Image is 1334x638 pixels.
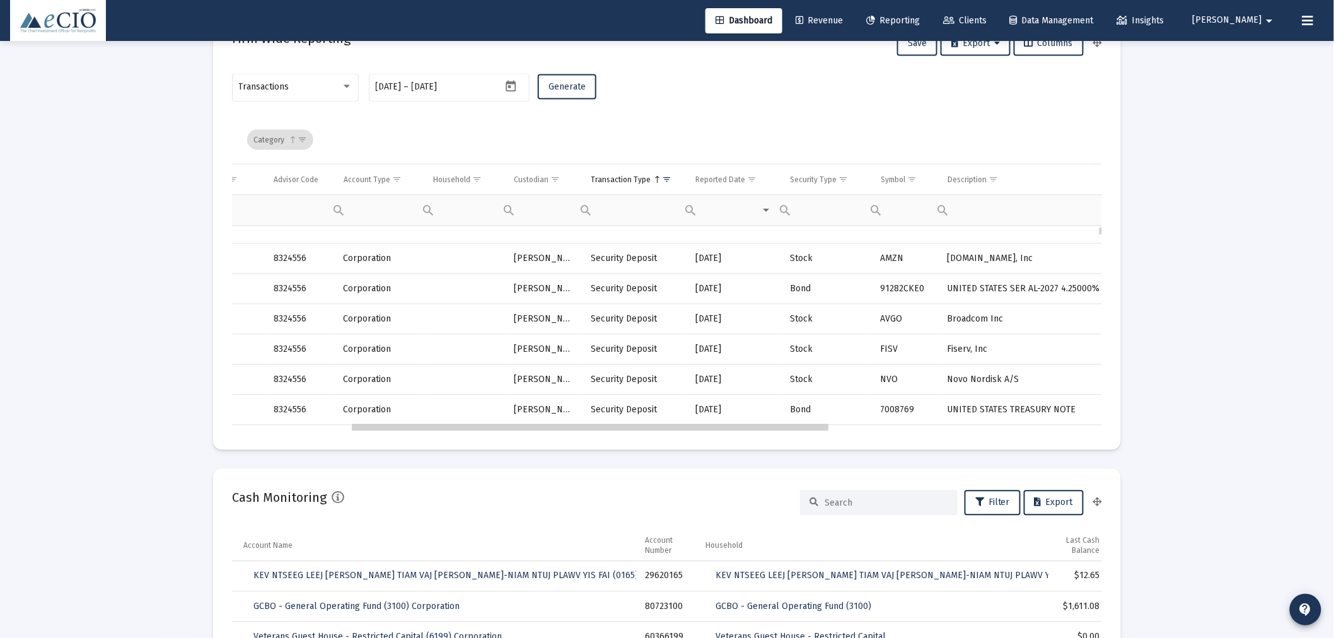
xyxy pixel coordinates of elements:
td: Column Household [697,531,1048,561]
div: Symbol [881,175,905,185]
a: GCBO - General Operating Fund (3100) Corporation [243,594,470,620]
td: Bond [781,395,871,425]
td: [DATE] [687,334,781,364]
td: 91282CKE0 [872,274,939,304]
span: Columns [1024,38,1073,49]
td: [DATE] [687,274,781,304]
td: Stock [781,334,871,364]
td: Filter cell [872,195,939,226]
td: $12.65 [1048,562,1108,592]
td: 7008769 [872,395,939,425]
span: Show filter options for column 'Symbol' [907,175,917,184]
td: Column Security Type [782,165,872,195]
mat-icon: contact_support [1298,602,1313,617]
div: Account Number [645,536,688,556]
span: Show filter options for column 'Household' [472,175,482,184]
span: Data Management [1010,15,1094,26]
div: Data grid toolbar [247,116,1093,164]
td: Corporation [335,243,425,274]
img: Dashboard [20,8,96,33]
button: Generate [538,74,596,100]
a: Revenue [786,8,853,33]
td: [PERSON_NAME] [505,364,582,395]
div: Account Type [344,175,390,185]
td: Broadcom Inc [939,304,1215,334]
td: Column Last Cash Balance [1048,531,1108,561]
button: Export [941,31,1011,56]
td: Column Advisor Code [265,165,335,195]
td: Column Household [424,165,505,195]
td: 8324556 [265,304,335,334]
div: Security Type [791,175,837,185]
td: 8324556 [265,243,335,274]
td: Security Deposit [582,243,687,274]
td: Column Transaction Type [583,165,687,195]
span: Clients [943,15,987,26]
td: Novo Nordisk A/S [939,364,1215,395]
span: Filter [975,497,1010,508]
div: Transaction Type [591,175,651,185]
td: Security Deposit [582,304,687,334]
td: Security Deposit [582,274,687,304]
td: [PERSON_NAME] [505,334,582,364]
div: Transfer [76,222,1207,235]
span: Show filter options for column 'Account Type' [392,175,402,184]
div: Household [705,541,743,551]
td: Filter cell [782,195,872,226]
span: Show filter options for column 'Description' [989,175,998,184]
td: [DOMAIN_NAME], Inc [939,243,1215,274]
td: [PERSON_NAME] [505,304,582,334]
td: Bond [781,274,871,304]
td: Column Reported Date [687,165,781,195]
td: Filter cell [687,195,781,226]
td: Filter cell [505,195,582,226]
td: Column Account Number [636,531,697,561]
td: AMZN [872,243,939,274]
td: UNITED STATES SER AL-2027 4.25000% [DATE] TREASURY NOTE [939,274,1215,304]
td: NVO [872,364,939,395]
td: [PERSON_NAME] [505,243,582,274]
span: [PERSON_NAME] [1193,15,1262,26]
td: [DATE] [687,364,781,395]
td: 8324556 [265,274,335,304]
td: Security Deposit [582,334,687,364]
span: Reporting [866,15,920,26]
span: GCBO - General Operating Fund (3100) [716,601,871,612]
div: Reported Date [695,175,745,185]
a: KEV NTSEEG LEEJ [PERSON_NAME] TIAM VAJ [PERSON_NAME]-NIAM NTUJ PLAWV YIS FAI (0165) [705,564,1110,589]
td: 8324556 [265,334,335,364]
td: Corporation [335,274,425,304]
td: [DATE] [687,243,781,274]
button: Filter [965,490,1021,516]
td: Corporation [335,304,425,334]
td: UNITED STATES TREASURY NOTE [939,395,1215,425]
span: Export [951,38,1000,49]
input: Search [825,498,948,509]
span: KEV NTSEEG LEEJ [PERSON_NAME] TIAM VAJ [PERSON_NAME]-NIAM NTUJ PLAWV YIS FAI (0165) Corporation [253,571,688,581]
a: Data Management [1000,8,1104,33]
td: Security Deposit [582,364,687,395]
span: Transactions [239,81,289,92]
td: AVGO [872,304,939,334]
h2: Cash Monitoring [232,488,327,508]
span: KEV NTSEEG LEEJ [PERSON_NAME] TIAM VAJ [PERSON_NAME]-NIAM NTUJ PLAWV YIS FAI (0165) [716,571,1100,581]
td: [DATE] [687,395,781,425]
button: Open calendar [502,77,520,95]
td: Column Custodian [505,165,582,195]
button: Columns [1014,31,1084,56]
a: GCBO - General Operating Fund (3100) [705,594,881,620]
span: Insights [1117,15,1164,26]
a: Reporting [856,8,930,33]
mat-icon: arrow_drop_down [1262,8,1277,33]
input: End date [412,82,472,92]
td: Filter cell [335,195,425,226]
span: Save [908,38,927,49]
td: FISV [872,334,939,364]
button: Export [1024,490,1084,516]
a: Insights [1107,8,1174,33]
td: 29620165 [636,562,697,592]
td: Column Account Name [232,531,636,561]
span: Show filter options for column 'Custodian' [550,175,560,184]
span: Revenue [796,15,843,26]
td: Corporation [335,364,425,395]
